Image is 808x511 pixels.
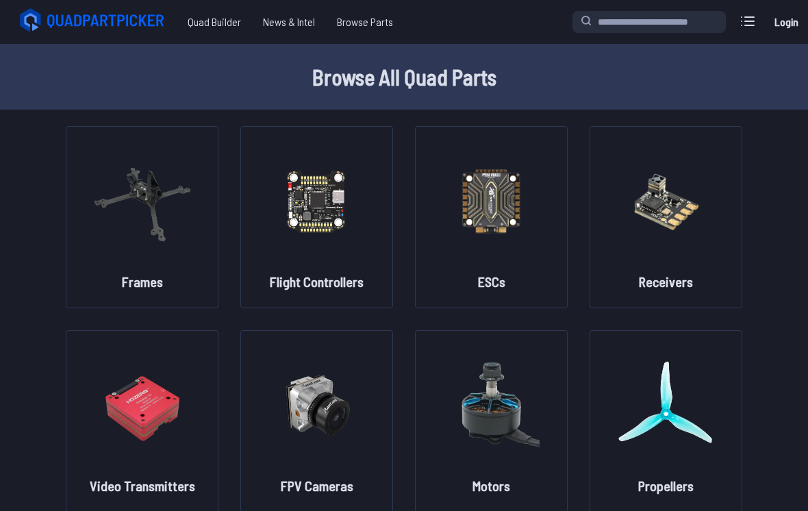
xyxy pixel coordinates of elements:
img: image of category [268,140,365,261]
img: image of category [94,140,190,261]
a: image of categoryReceivers [590,126,742,308]
a: image of categoryFrames [66,126,218,308]
h2: ESCs [478,272,505,291]
a: image of categoryESCs [415,126,568,308]
a: Quad Builder [177,8,252,36]
img: image of category [268,345,365,465]
img: image of category [443,140,540,261]
img: image of category [443,345,540,465]
a: image of categoryFlight Controllers [240,126,393,308]
img: image of category [94,345,190,465]
h2: Motors [472,476,510,495]
img: image of category [618,140,714,261]
a: Login [770,8,803,36]
a: News & Intel [252,8,326,36]
h2: Propellers [638,476,694,495]
h2: Video Transmitters [90,476,195,495]
h2: FPV Cameras [281,476,353,495]
h2: Flight Controllers [270,272,364,291]
a: Browse Parts [326,8,404,36]
img: image of category [618,345,714,465]
h1: Browse All Quad Parts [16,60,792,93]
h2: Receivers [639,272,693,291]
h2: Frames [122,272,163,291]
